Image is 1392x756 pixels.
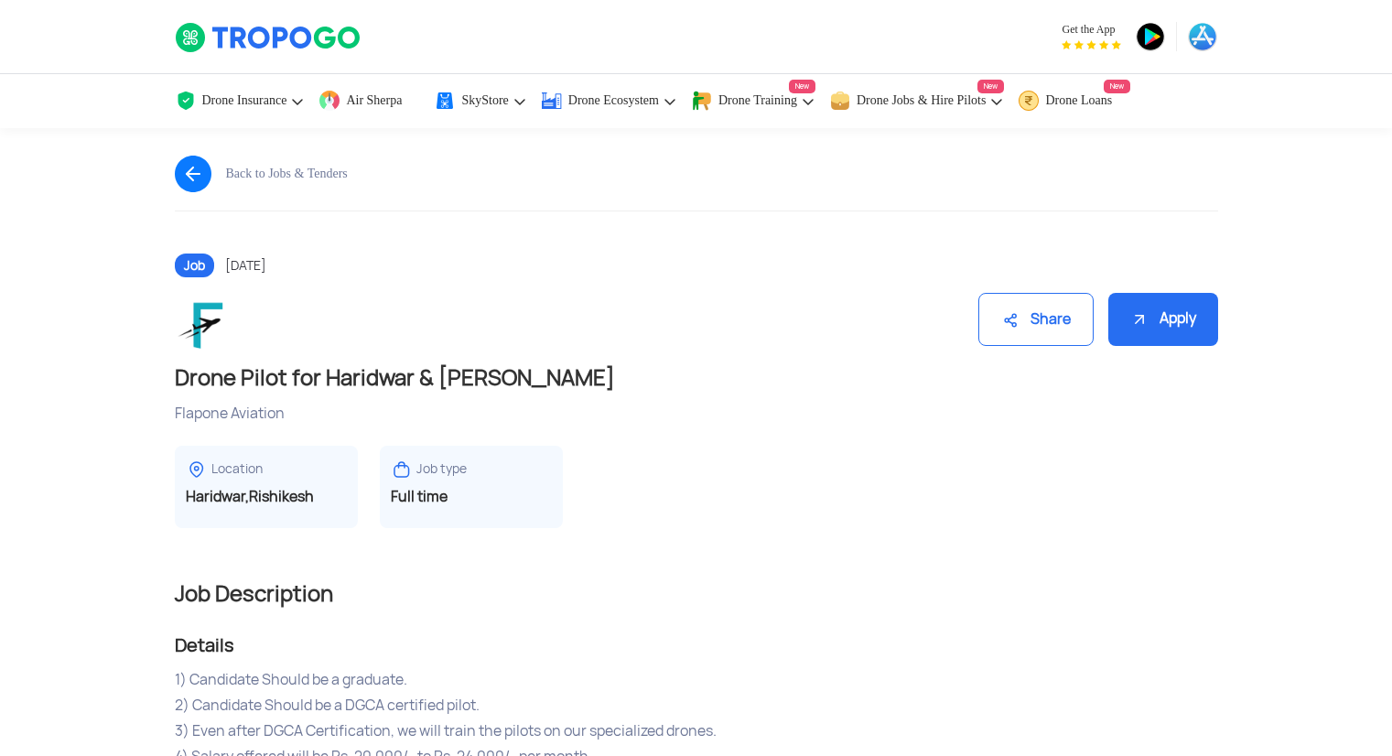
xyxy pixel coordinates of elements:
[977,80,1004,93] span: New
[175,579,1218,609] h2: Job Description
[346,93,402,108] span: Air Sherpa
[1001,311,1020,329] img: ic_share.svg
[186,488,347,506] h3: Haridwar,Rishikesh
[541,74,677,128] a: Drone Ecosystem
[1136,22,1165,51] img: ic_playstore.png
[186,459,208,481] img: ic_locationdetail.svg
[789,80,815,93] span: New
[225,257,266,274] span: [DATE]
[461,93,508,108] span: SkyStore
[175,22,362,53] img: TropoGo Logo
[391,488,552,506] h3: Full time
[1108,293,1218,346] div: Apply
[1018,74,1130,128] a: Drone LoansNew
[1062,40,1121,49] img: App Raking
[175,74,306,128] a: Drone Insurance
[175,290,233,349] img: Round%20320x320.png
[829,74,1005,128] a: Drone Jobs & Hire PilotsNew
[318,74,420,128] a: Air Sherpa
[202,93,287,108] span: Drone Insurance
[416,460,467,478] div: Job type
[1045,93,1112,108] span: Drone Loans
[978,293,1094,346] div: Share
[1062,22,1121,37] span: Get the App
[175,631,1218,660] div: Details
[857,93,987,108] span: Drone Jobs & Hire Pilots
[226,167,348,181] div: Back to Jobs & Tenders
[1188,22,1217,51] img: ic_appstore.png
[175,693,1218,718] div: 2) Candidate Should be a DGCA certified pilot.
[718,93,797,108] span: Drone Training
[175,363,1218,393] h1: Drone Pilot for Haridwar & [PERSON_NAME]
[691,74,815,128] a: Drone TrainingNew
[175,404,1218,424] div: Flapone Aviation
[211,460,263,478] div: Location
[434,74,526,128] a: SkyStore
[175,254,214,277] span: Job
[175,718,1218,744] div: 3) Even after DGCA Certification, we will train the pilots on our specialized drones.
[391,459,413,481] img: ic_jobtype.svg
[1130,310,1149,329] img: ic_apply.svg
[1104,80,1130,93] span: New
[568,93,659,108] span: Drone Ecosystem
